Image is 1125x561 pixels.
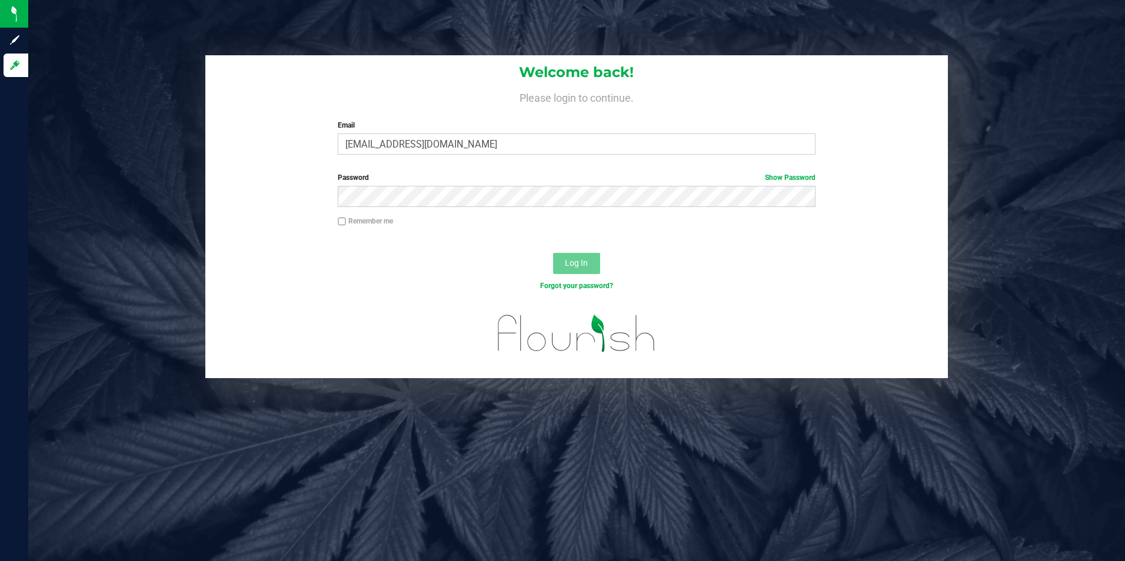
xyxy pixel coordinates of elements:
[553,253,600,274] button: Log In
[338,120,816,131] label: Email
[565,258,588,268] span: Log In
[338,173,369,182] span: Password
[540,282,613,290] a: Forgot your password?
[9,59,21,71] inline-svg: Log in
[765,173,816,182] a: Show Password
[484,303,670,363] img: flourish_logo.svg
[338,216,393,226] label: Remember me
[338,218,346,226] input: Remember me
[205,89,948,103] h4: Please login to continue.
[9,34,21,46] inline-svg: Sign up
[205,65,948,80] h1: Welcome back!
